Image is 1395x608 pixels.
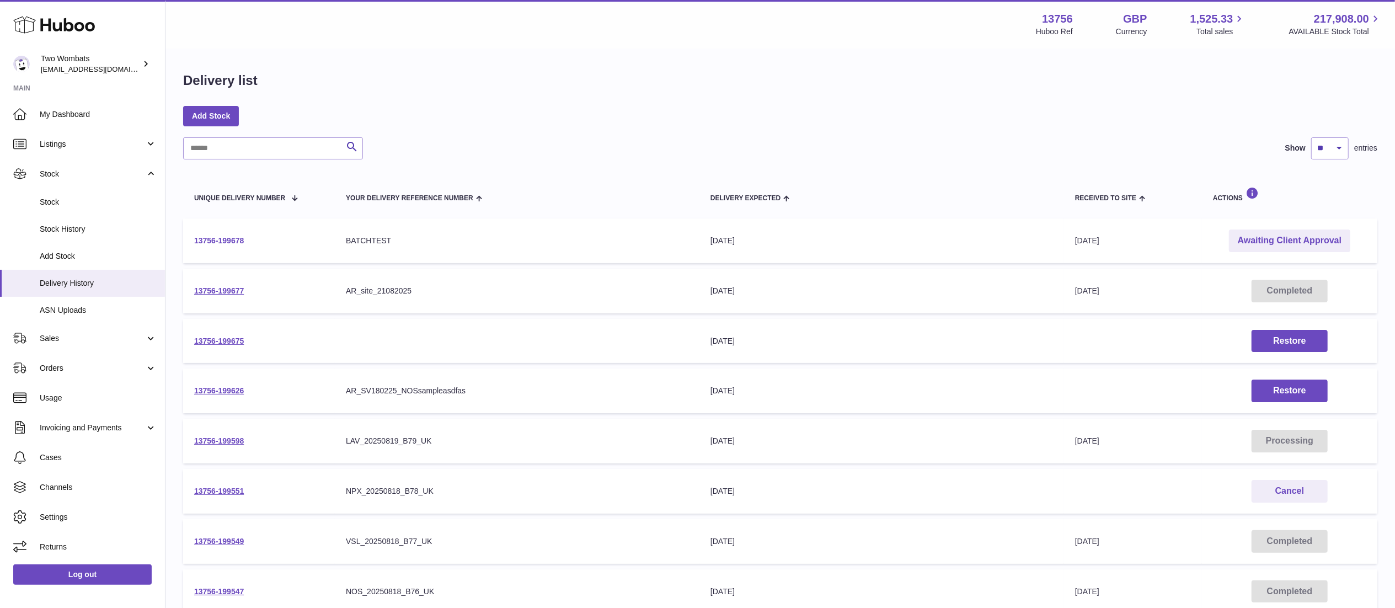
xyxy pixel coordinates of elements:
a: 13756-199626 [194,386,244,395]
span: Your Delivery Reference Number [346,195,473,202]
span: Invoicing and Payments [40,423,145,433]
span: Listings [40,139,145,150]
span: [DATE] [1075,436,1099,445]
a: 13756-199677 [194,286,244,295]
button: Restore [1252,380,1328,402]
div: [DATE] [710,586,1053,597]
div: VSL_20250818_B77_UK [346,536,688,547]
span: Channels [40,482,157,493]
div: [DATE] [710,286,1053,296]
a: Awaiting Client Approval [1229,230,1350,252]
div: AR_site_21082025 [346,286,688,296]
span: [DATE] [1075,587,1099,596]
div: [DATE] [710,436,1053,446]
span: [DATE] [1075,537,1099,546]
div: BATCHTEST [346,236,688,246]
span: [DATE] [1075,286,1099,295]
span: Cases [40,452,157,463]
strong: 13756 [1042,12,1073,26]
button: Restore [1252,330,1328,353]
span: 217,908.00 [1314,12,1369,26]
span: Total sales [1196,26,1246,37]
span: Returns [40,542,157,552]
a: 13756-199549 [194,537,244,546]
a: 13756-199551 [194,487,244,495]
div: Actions [1213,187,1366,202]
span: Stock [40,169,145,179]
div: [DATE] [710,486,1053,497]
div: Two Wombats [41,54,140,74]
a: Add Stock [183,106,239,126]
span: Received to Site [1075,195,1136,202]
span: Stock [40,197,157,207]
div: [DATE] [710,536,1053,547]
div: NOS_20250818_B76_UK [346,586,688,597]
h1: Delivery list [183,72,258,89]
label: Show [1285,143,1306,153]
span: Settings [40,512,157,522]
a: 217,908.00 AVAILABLE Stock Total [1289,12,1382,37]
span: Delivery Expected [710,195,781,202]
span: 1,525.33 [1190,12,1233,26]
button: Cancel [1252,480,1328,503]
div: AR_SV180225_NOSsampleasdfas [346,386,688,396]
a: 13756-199675 [194,337,244,345]
div: NPX_20250818_B78_UK [346,486,688,497]
span: Usage [40,393,157,403]
div: LAV_20250819_B79_UK [346,436,688,446]
div: [DATE] [710,336,1053,346]
span: Delivery History [40,278,157,289]
a: 13756-199598 [194,436,244,445]
div: [DATE] [710,236,1053,246]
span: Add Stock [40,251,157,262]
span: Orders [40,363,145,374]
span: Sales [40,333,145,344]
img: internalAdmin-13756@internal.huboo.com [13,56,30,72]
a: Log out [13,564,152,584]
span: [DATE] [1075,236,1099,245]
a: 13756-199678 [194,236,244,245]
a: 1,525.33 Total sales [1190,12,1246,37]
div: [DATE] [710,386,1053,396]
strong: GBP [1123,12,1147,26]
a: 13756-199547 [194,587,244,596]
span: entries [1354,143,1377,153]
span: Unique Delivery Number [194,195,285,202]
span: My Dashboard [40,109,157,120]
span: ASN Uploads [40,305,157,316]
div: Currency [1116,26,1147,37]
span: [EMAIL_ADDRESS][DOMAIN_NAME] [41,65,162,73]
div: Huboo Ref [1036,26,1073,37]
span: AVAILABLE Stock Total [1289,26,1382,37]
span: Stock History [40,224,157,234]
